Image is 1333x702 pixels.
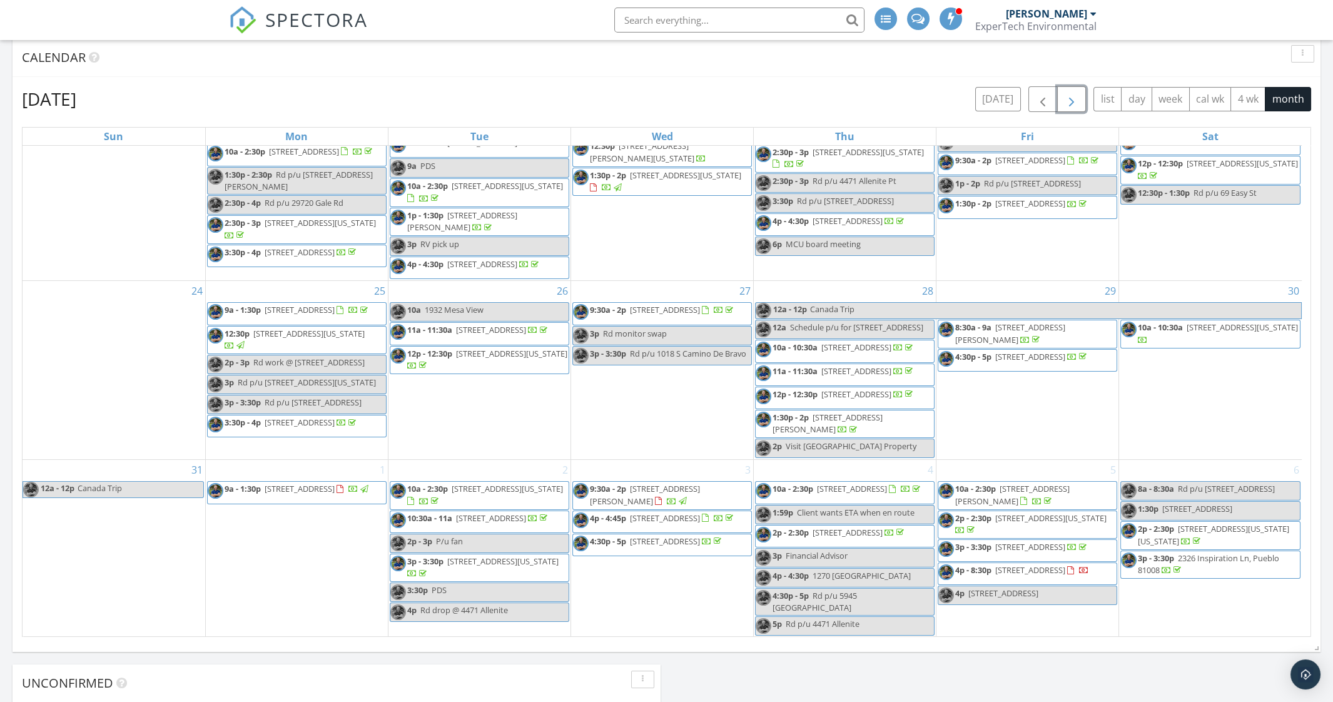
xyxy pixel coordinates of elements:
img: expertech_headshot.jpg [938,483,954,499]
span: 4p - 4:45p [590,512,626,524]
td: Go to August 27, 2025 [570,281,753,460]
img: expertech_headshot.jpg [208,247,223,262]
a: 2:30p - 3p [STREET_ADDRESS][US_STATE] [207,215,387,243]
span: 1:30p - 2p [955,198,991,209]
a: Go to August 29, 2025 [1102,281,1118,301]
a: Go to August 30, 2025 [1285,281,1302,301]
td: Go to August 21, 2025 [754,94,936,281]
span: 1:30p [1138,503,1158,514]
a: 4p - 4:30p [STREET_ADDRESS] [407,258,541,270]
span: MCU board meeting [786,238,861,250]
span: 2p - 3p [225,357,250,368]
span: 10a - 2:30p [773,483,813,494]
a: 10a - 2:30p [STREET_ADDRESS] [755,481,935,504]
span: 2:30p - 4p [225,197,261,208]
a: 9:30a - 2p [STREET_ADDRESS][PERSON_NAME] [590,483,700,506]
td: Go to August 25, 2025 [205,281,388,460]
span: Schedule p/u for [STREET_ADDRESS] [790,322,923,333]
img: expertech_headshot.jpg [938,198,954,213]
span: 12p - 12:30p [773,389,818,400]
img: expertech_headshot.jpg [390,238,406,254]
span: [STREET_ADDRESS] [269,146,339,157]
a: 9a - 1:30p [STREET_ADDRESS] [207,481,387,504]
span: Rd p/u [STREET_ADDRESS] [984,178,1081,189]
span: [STREET_ADDRESS][US_STATE] [265,217,376,228]
span: [STREET_ADDRESS] [995,351,1065,362]
span: [STREET_ADDRESS] [995,198,1065,209]
td: Go to September 5, 2025 [936,460,1119,637]
span: [STREET_ADDRESS][PERSON_NAME] [955,322,1065,345]
span: [STREET_ADDRESS][US_STATE] [813,146,924,158]
img: expertech_headshot.jpg [756,483,771,499]
input: Search everything... [614,8,864,33]
img: expertech_headshot.jpg [1121,158,1137,173]
span: 4p - 4:30p [773,215,809,226]
img: expertech_headshot.jpg [390,512,406,528]
img: expertech_headshot.jpg [1121,187,1137,203]
span: [STREET_ADDRESS][US_STATE] [1187,322,1298,333]
span: 12a - 12p [773,303,808,318]
span: 9a [407,160,417,171]
a: 10a - 2:30p [STREET_ADDRESS][US_STATE] [390,481,569,509]
a: 9a - 1:30p [STREET_ADDRESS] [225,304,370,315]
span: [STREET_ADDRESS] [630,304,700,315]
span: Canada Trip [78,482,122,494]
a: 10:30a - 11a [STREET_ADDRESS] [390,511,569,533]
span: [STREET_ADDRESS][PERSON_NAME] [773,412,883,435]
img: expertech_headshot.jpg [1121,503,1137,519]
a: Tuesday [468,128,491,145]
a: 2p - 2:30p [STREET_ADDRESS][US_STATE][US_STATE] [1120,521,1300,549]
a: 4p - 4:45p [STREET_ADDRESS] [590,512,736,524]
img: expertech_headshot.jpg [573,348,589,364]
a: 10a - 2:30p [STREET_ADDRESS][PERSON_NAME] [955,483,1070,506]
span: 12a [773,322,786,333]
a: 10a - 10:30a [STREET_ADDRESS][US_STATE] [1138,322,1298,345]
img: expertech_headshot.jpg [756,322,771,337]
span: [STREET_ADDRESS] [265,304,335,315]
a: 10a - 2:30p [STREET_ADDRESS][US_STATE] [390,178,569,206]
span: [STREET_ADDRESS] [821,365,891,377]
span: [STREET_ADDRESS] [265,417,335,428]
a: Go to August 27, 2025 [737,281,753,301]
img: expertech_headshot.jpg [756,440,771,456]
a: 11a - 11:30a [STREET_ADDRESS] [390,322,569,345]
span: Rd work @ [STREET_ADDRESS] [253,357,365,368]
td: Go to August 22, 2025 [936,94,1119,281]
span: 1932 Mesa View [425,304,484,315]
td: Go to September 3, 2025 [570,460,753,637]
span: 1p - 2p [955,178,980,189]
span: [STREET_ADDRESS][US_STATE][US_STATE] [1138,523,1289,546]
td: Go to August 20, 2025 [570,94,753,281]
a: 1:30p - 2p [STREET_ADDRESS][US_STATE] [572,168,752,196]
td: Go to August 26, 2025 [388,281,570,460]
span: 9:30a - 2p [590,304,626,315]
span: [STREET_ADDRESS] [1162,503,1232,514]
a: 12p - 12:30p [STREET_ADDRESS] [773,389,915,400]
a: 4:30p - 5p [STREET_ADDRESS] [938,349,1117,372]
img: expertech_headshot.jpg [756,238,771,254]
span: 2:30p - 3p [773,146,809,158]
a: Go to September 1, 2025 [377,460,388,480]
span: 9a - 1:30p [225,483,261,494]
a: 8:30a - 9a [STREET_ADDRESS][PERSON_NAME] [938,320,1117,348]
span: [STREET_ADDRESS] [265,247,335,258]
img: expertech_headshot.jpg [573,140,589,156]
a: Go to September 4, 2025 [925,460,936,480]
span: 1:30p - 2:30p [225,169,272,180]
img: expertech_headshot.jpg [573,170,589,185]
img: expertech_headshot.jpg [390,210,406,225]
a: 12p - 12:30p [STREET_ADDRESS][US_STATE] [390,346,569,374]
span: 9:30a - 2p [955,155,991,166]
a: 2:30p - 3p [STREET_ADDRESS][US_STATE] [773,146,924,170]
img: expertech_headshot.jpg [756,146,771,162]
img: expertech_headshot.jpg [1121,483,1137,499]
span: [STREET_ADDRESS][US_STATE] [1187,158,1298,169]
a: Go to August 26, 2025 [554,281,570,301]
div: [PERSON_NAME] [1006,8,1087,20]
a: 10a - 10:30a [STREET_ADDRESS] [755,340,935,362]
a: 11a - 11:30a [STREET_ADDRESS] [407,324,550,335]
span: 3p [590,328,599,339]
span: Rd p/u [STREET_ADDRESS][US_STATE] [238,377,376,388]
a: 3:30p - 4p [STREET_ADDRESS] [225,247,358,258]
span: 8a - 8:30a [1138,483,1174,494]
